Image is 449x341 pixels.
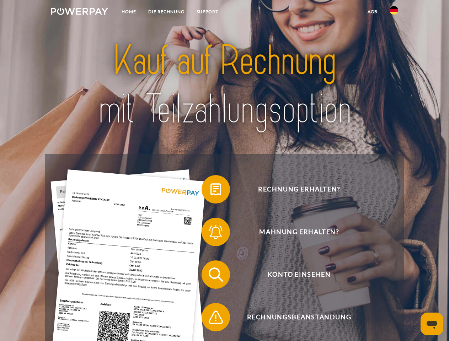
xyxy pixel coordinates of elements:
a: DIE RECHNUNG [142,5,191,18]
span: Konto einsehen [212,260,386,289]
span: Mahnung erhalten? [212,218,386,246]
span: Rechnungsbeanstandung [212,303,386,331]
img: qb_search.svg [207,266,225,283]
img: qb_warning.svg [207,308,225,326]
a: SUPPORT [191,5,224,18]
button: Konto einsehen [202,260,386,289]
button: Rechnung erhalten? [202,175,386,204]
img: qb_bell.svg [207,223,225,241]
button: Mahnung erhalten? [202,218,386,246]
a: Home [116,5,142,18]
img: qb_bill.svg [207,180,225,198]
img: de [390,6,398,15]
img: title-powerpay_de.svg [68,34,381,136]
button: Rechnungsbeanstandung [202,303,386,331]
span: Rechnung erhalten? [212,175,386,204]
img: logo-powerpay-white.svg [51,8,108,15]
a: agb [362,5,384,18]
iframe: Schaltfläche zum Öffnen des Messaging-Fensters [421,313,443,335]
